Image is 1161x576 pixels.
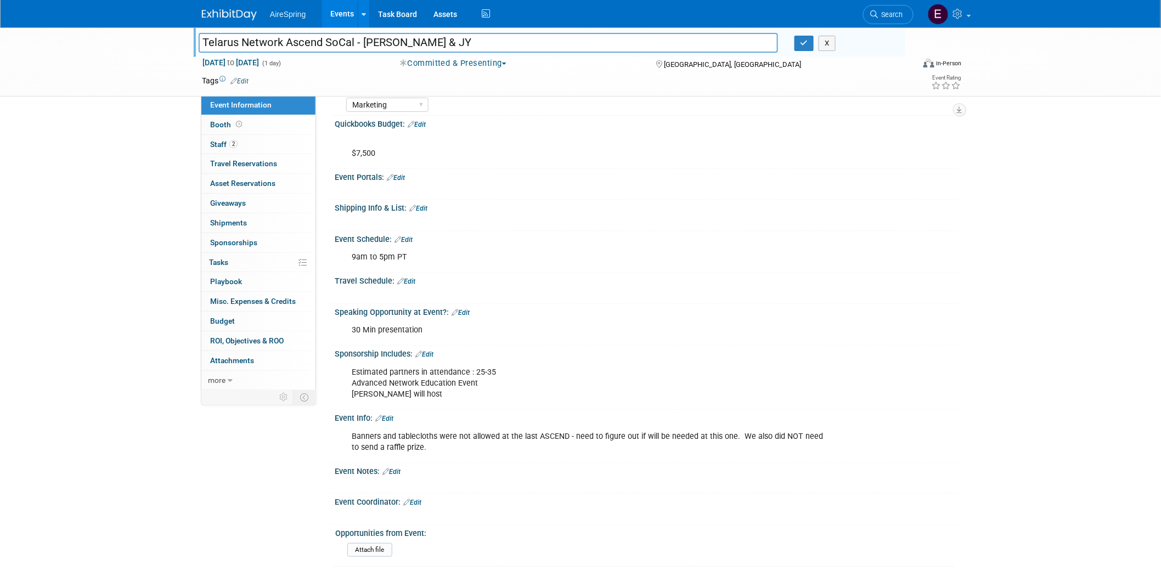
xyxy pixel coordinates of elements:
span: Budget [210,317,235,325]
a: Edit [397,278,415,285]
div: Event Info: [335,410,959,424]
div: Banners and tablecloths were not allowed at the last ASCEND - need to figure out if will be neede... [344,426,838,459]
div: Event Rating [932,75,961,81]
span: Event Information [210,100,272,109]
span: AireSpring [270,10,306,19]
span: Asset Reservations [210,179,275,188]
div: Opportunities from Event: [335,525,954,539]
span: Booth not reserved yet [234,120,244,128]
span: Booth [210,120,244,129]
a: Edit [387,174,405,182]
a: Asset Reservations [201,174,315,193]
span: more [208,376,226,385]
a: Travel Reservations [201,154,315,173]
div: Sponsorship Includes: [335,346,959,360]
span: ROI, Objectives & ROO [210,336,284,345]
img: Format-Inperson.png [923,59,934,67]
a: more [201,371,315,390]
span: Shipments [210,218,247,227]
div: Quickbooks Budget: [335,116,959,130]
a: Tasks [201,253,315,272]
td: Toggle Event Tabs [294,390,316,404]
a: Playbook [201,272,315,291]
span: Travel Reservations [210,159,277,168]
a: Edit [394,236,413,244]
td: Personalize Event Tab Strip [274,390,294,404]
div: In-Person [936,59,962,67]
a: Edit [403,499,421,506]
div: Event Notes: [335,463,959,477]
span: Search [878,10,903,19]
a: Edit [382,468,401,476]
a: Edit [230,77,249,85]
a: Sponsorships [201,233,315,252]
span: (1 day) [261,60,281,67]
a: Edit [408,121,426,128]
div: Estimated partners in attendance : 25-35 Advanced Network Education Event [PERSON_NAME] will host [344,362,838,405]
span: Attachments [210,356,254,365]
div: Event Format [849,57,962,74]
a: Shipments [201,213,315,233]
span: Giveaways [210,199,246,207]
div: 9am to 5pm PT [344,246,838,268]
span: Staff [210,140,238,149]
a: Attachments [201,351,315,370]
a: Edit [409,205,427,212]
a: Edit [452,309,470,317]
span: Playbook [210,277,242,286]
span: Tasks [209,258,228,267]
a: Edit [415,351,433,358]
a: Budget [201,312,315,331]
img: ExhibitDay [202,9,257,20]
button: X [819,36,836,51]
span: Sponsorships [210,238,257,247]
div: $7,500 [344,132,838,165]
div: Event Coordinator: [335,494,959,508]
a: Staff2 [201,135,315,154]
a: Event Information [201,95,315,115]
div: Event Portals: [335,169,959,183]
span: [DATE] [DATE] [202,58,260,67]
div: Speaking Opportunity at Event?: [335,304,959,318]
td: Tags [202,75,249,86]
span: Misc. Expenses & Credits [210,297,296,306]
span: 2 [229,140,238,148]
div: Travel Schedule: [335,273,959,287]
img: erica arjona [928,4,949,25]
div: Event Schedule: [335,231,959,245]
a: ROI, Objectives & ROO [201,331,315,351]
a: Booth [201,115,315,134]
div: 30 Min presentation [344,319,838,341]
span: [GEOGRAPHIC_DATA], [GEOGRAPHIC_DATA] [664,60,801,69]
button: Committed & Presenting [396,58,511,69]
span: to [226,58,236,67]
a: Search [863,5,914,24]
div: Shipping Info & List: [335,200,959,214]
a: Misc. Expenses & Credits [201,292,315,311]
a: Giveaways [201,194,315,213]
a: Edit [375,415,393,422]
